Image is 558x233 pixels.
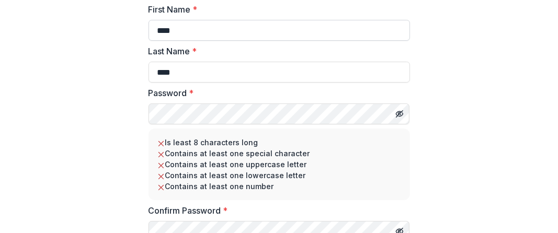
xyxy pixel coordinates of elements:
[157,159,402,170] li: Contains at least one uppercase letter
[149,87,404,99] label: Password
[157,137,402,148] li: Is least 8 characters long
[149,3,404,16] label: First Name
[391,106,408,122] button: Toggle password visibility
[149,204,404,217] label: Confirm Password
[157,148,402,159] li: Contains at least one special character
[157,181,402,192] li: Contains at least one number
[149,45,404,57] label: Last Name
[157,170,402,181] li: Contains at least one lowercase letter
